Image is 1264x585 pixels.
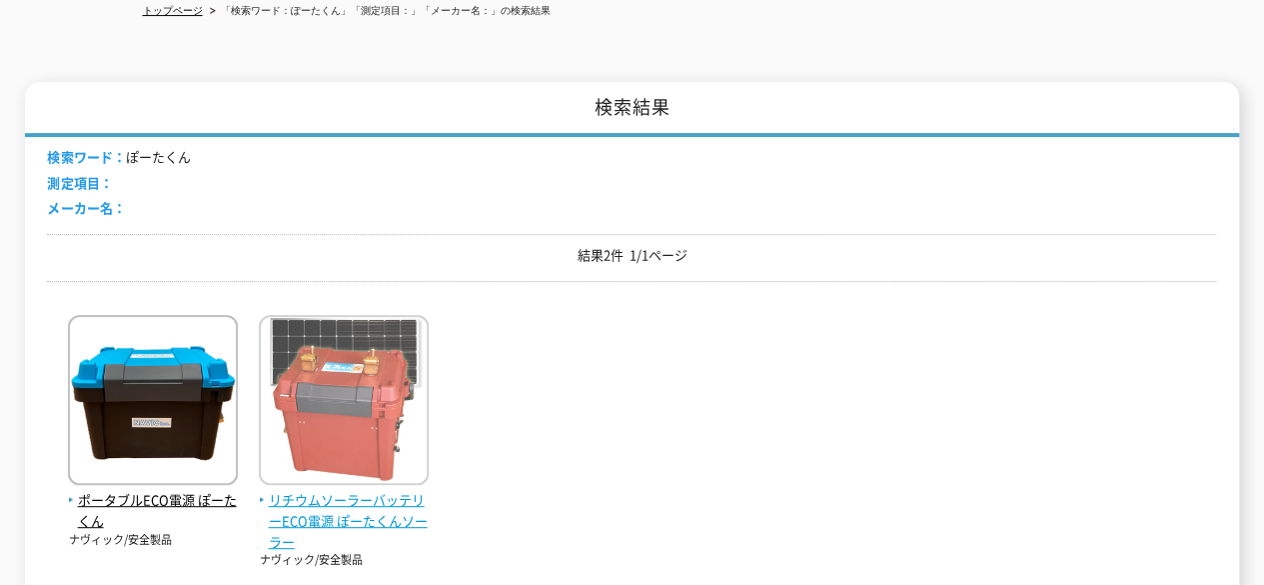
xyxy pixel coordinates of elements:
p: ナヴィック/安全製品 [68,532,238,549]
p: 結果2件 1/1ページ [47,245,1216,266]
p: ナヴィック/安全製品 [259,552,429,569]
span: ポータブルECO電源 ぽーたくん [68,490,238,532]
a: トップページ [143,5,203,16]
h1: 検索結果 [25,82,1238,137]
span: 測定項目： [47,173,112,192]
a: リチウムソーラーバッテリーECO電源 ぽーたくんソーラー [259,469,429,552]
span: メーカー名： [47,198,125,217]
img: ぽーたくんソーラー [259,315,429,490]
a: ポータブルECO電源 ぽーたくん [68,469,238,531]
span: 検索ワード： [47,147,125,166]
li: ぽーたくん [47,147,190,168]
li: 「検索ワード：ぽーたくん」「測定項目：」「メーカー名：」の検索結果 [206,1,551,22]
span: リチウムソーラーバッテリーECO電源 ぽーたくんソーラー [259,490,429,552]
img: ぽーたくん [68,315,238,490]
